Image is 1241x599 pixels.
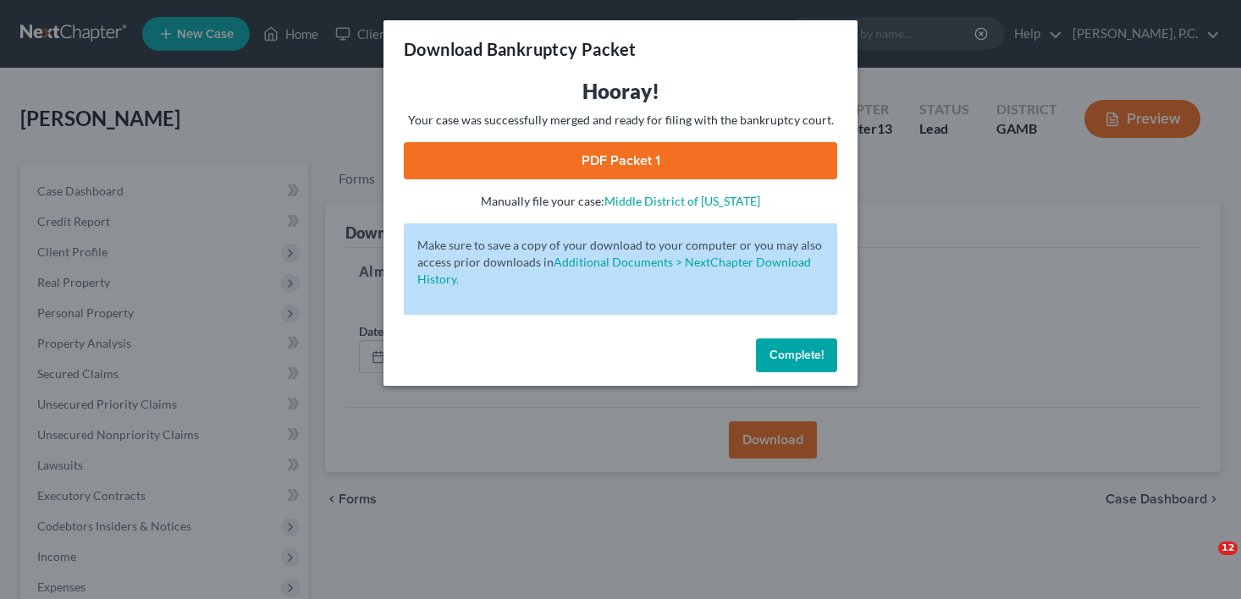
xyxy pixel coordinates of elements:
p: Make sure to save a copy of your download to your computer or you may also access prior downloads in [417,237,824,288]
span: Complete! [769,348,824,362]
a: Middle District of [US_STATE] [604,194,760,208]
h3: Hooray! [404,78,837,105]
iframe: Intercom live chat [1183,541,1224,582]
button: Complete! [756,338,837,372]
a: PDF Packet 1 [404,142,837,179]
span: 12 [1218,541,1238,555]
p: Manually file your case: [404,193,837,210]
h3: Download Bankruptcy Packet [404,37,636,61]
a: Additional Documents > NextChapter Download History. [417,255,811,286]
p: Your case was successfully merged and ready for filing with the bankruptcy court. [404,112,837,129]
